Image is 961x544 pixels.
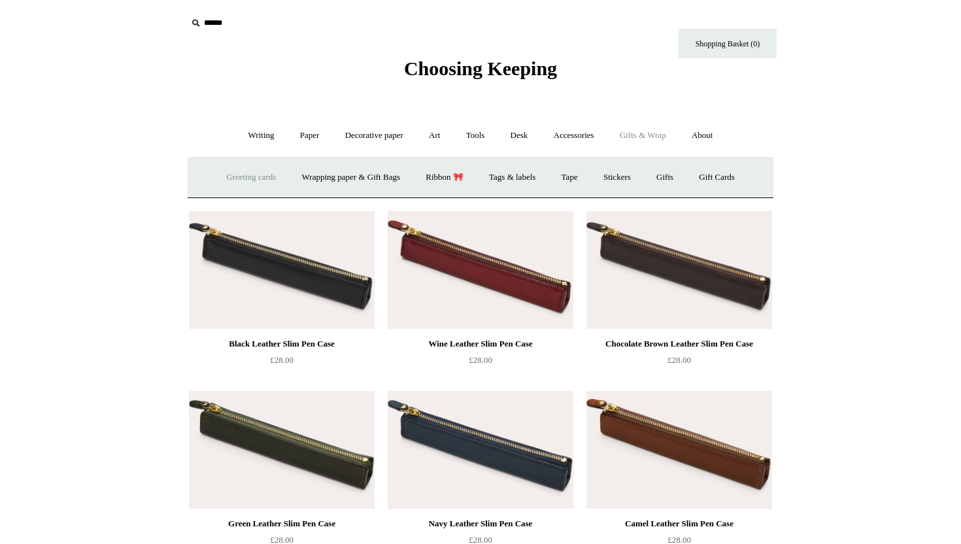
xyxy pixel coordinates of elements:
[645,160,685,195] a: Gifts
[189,391,375,509] a: Green Leather Slim Pen Case Green Leather Slim Pen Case
[414,160,475,195] a: Ribbon 🎀
[214,160,288,195] a: Greeting cards
[192,516,371,532] div: Green Leather Slim Pen Case
[404,58,557,79] span: Choosing Keeping
[454,118,497,153] a: Tools
[192,336,371,352] div: Black Leather Slim Pen Case
[388,391,573,509] img: Navy Leather Slim Pen Case
[388,391,573,509] a: Navy Leather Slim Pen Case Navy Leather Slim Pen Case
[586,336,772,390] a: Chocolate Brown Leather Slim Pen Case £28.00
[388,336,573,390] a: Wine Leather Slim Pen Case £28.00
[189,336,375,390] a: Black Leather Slim Pen Case £28.00
[270,355,294,365] span: £28.00
[388,211,573,329] img: Wine Leather Slim Pen Case
[288,118,331,153] a: Paper
[469,355,492,365] span: £28.00
[189,211,375,329] a: Black Leather Slim Pen Case Black Leather Slim Pen Case
[388,211,573,329] a: Wine Leather Slim Pen Case Wine Leather Slim Pen Case
[189,391,375,509] img: Green Leather Slim Pen Case
[586,211,772,329] img: Chocolate Brown Leather Slim Pen Case
[391,516,570,532] div: Navy Leather Slim Pen Case
[417,118,452,153] a: Art
[333,118,415,153] a: Decorative paper
[590,516,769,532] div: Camel Leather Slim Pen Case
[586,391,772,509] a: Camel Leather Slim Pen Case Camel Leather Slim Pen Case
[391,336,570,352] div: Wine Leather Slim Pen Case
[586,391,772,509] img: Camel Leather Slim Pen Case
[667,355,691,365] span: £28.00
[592,160,643,195] a: Stickers
[404,68,557,77] a: Choosing Keeping
[189,211,375,329] img: Black Leather Slim Pen Case
[680,118,725,153] a: About
[290,160,412,195] a: Wrapping paper & Gift Bags
[687,160,747,195] a: Gift Cards
[586,211,772,329] a: Chocolate Brown Leather Slim Pen Case Chocolate Brown Leather Slim Pen Case
[237,118,286,153] a: Writing
[499,118,540,153] a: Desk
[679,29,777,58] a: Shopping Basket (0)
[550,160,590,195] a: Tape
[608,118,678,153] a: Gifts & Wrap
[542,118,606,153] a: Accessories
[477,160,547,195] a: Tags & labels
[590,336,769,352] div: Chocolate Brown Leather Slim Pen Case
